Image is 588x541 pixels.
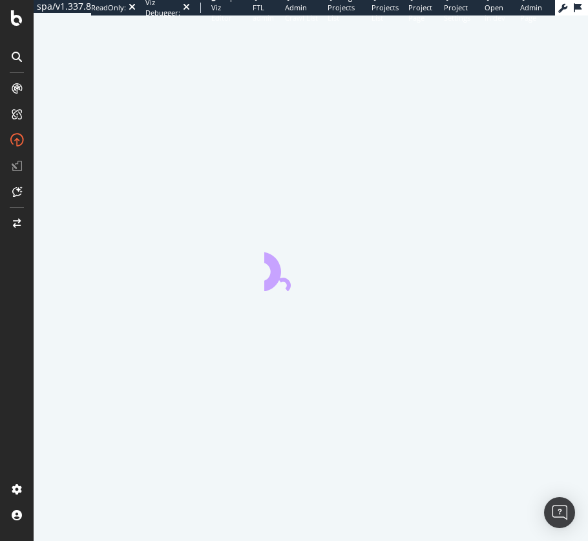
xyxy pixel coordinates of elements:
[253,3,274,23] span: FTL admin
[372,3,399,23] span: Projects List
[485,3,505,23] span: Open in dev
[544,497,575,528] div: Open Intercom Messenger
[408,3,432,23] span: Project Page
[264,245,357,291] div: animation
[444,3,470,23] span: Project Settings
[91,3,126,13] div: ReadOnly:
[285,3,318,23] span: Admin Crawl List
[520,3,542,23] span: Admin Page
